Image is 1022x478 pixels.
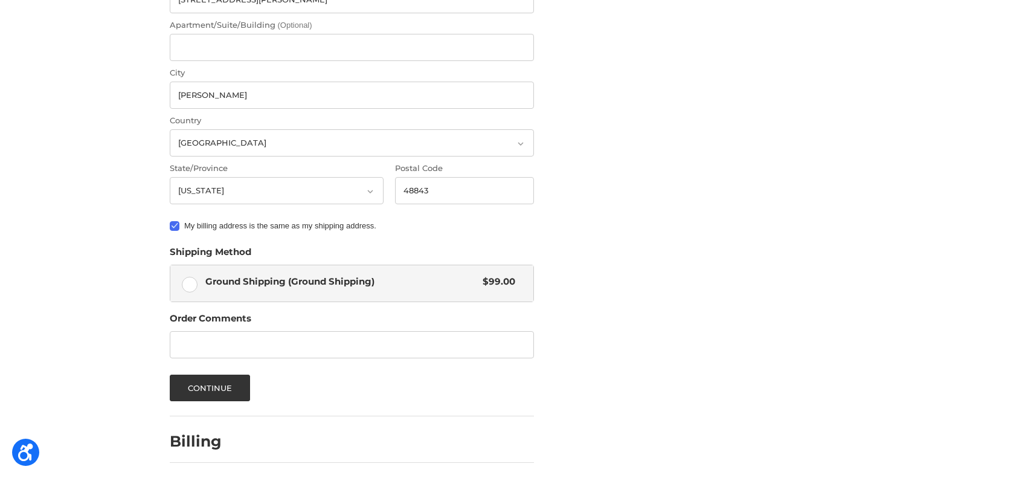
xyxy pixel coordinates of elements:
[170,432,240,451] h2: Billing
[278,21,312,30] small: (Optional)
[170,221,534,231] label: My billing address is the same as my shipping address.
[170,375,251,401] button: Continue
[170,312,251,331] legend: Order Comments
[477,275,516,289] span: $99.00
[170,115,534,127] label: Country
[170,163,384,175] label: State/Province
[205,275,477,289] span: Ground Shipping (Ground Shipping)
[170,67,534,79] label: City
[170,19,534,31] label: Apartment/Suite/Building
[170,245,251,265] legend: Shipping Method
[395,163,534,175] label: Postal Code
